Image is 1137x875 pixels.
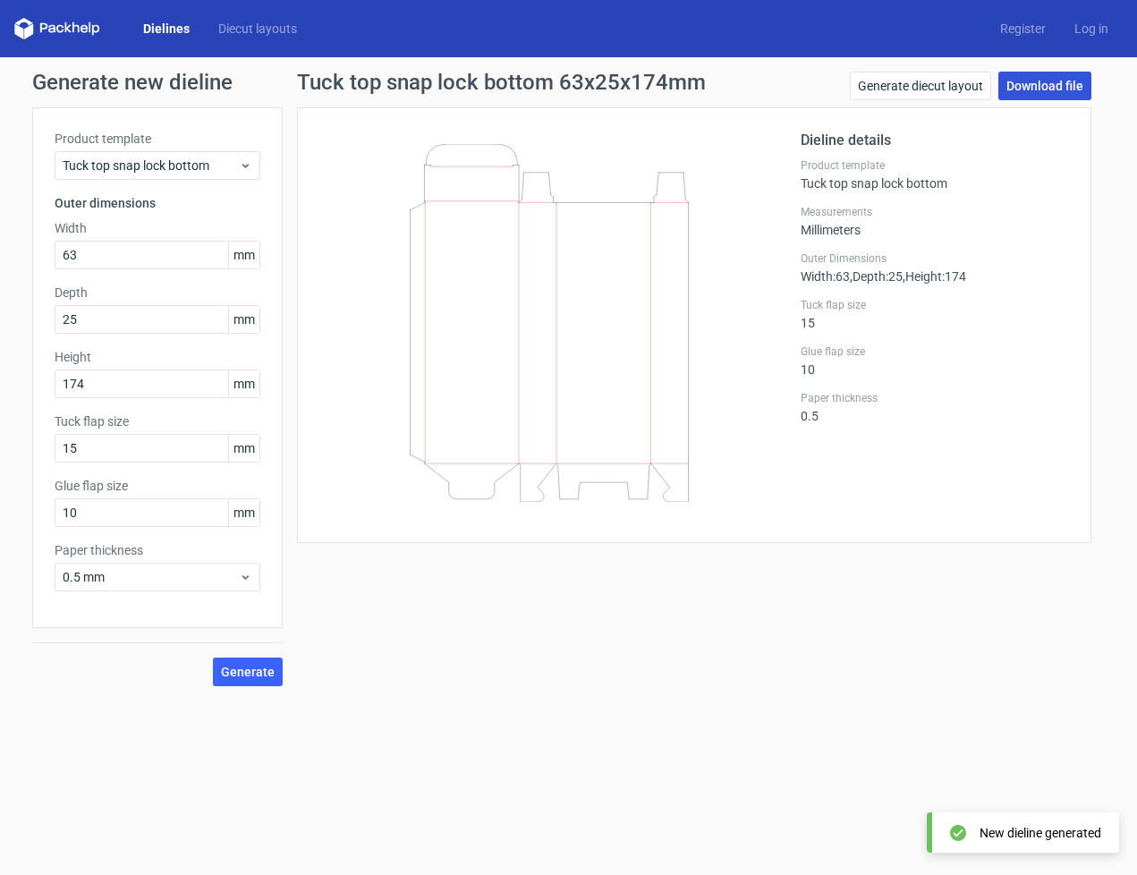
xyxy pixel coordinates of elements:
[998,72,1091,100] a: Download file
[55,412,260,430] label: Tuck flap size
[228,242,259,268] span: mm
[801,344,1069,377] div: 10
[801,205,1069,219] label: Measurements
[55,348,260,366] label: Height
[221,666,275,678] span: Generate
[129,20,204,38] a: Dielines
[228,499,259,526] span: mm
[850,269,903,284] span: , Depth : 25
[55,130,260,148] label: Product template
[980,824,1101,842] div: New dieline generated
[801,205,1069,237] div: Millimeters
[801,130,1069,151] h2: Dieline details
[228,306,259,333] span: mm
[55,477,260,495] label: Glue flap size
[213,658,283,686] button: Generate
[55,284,260,302] label: Depth
[63,568,239,586] span: 0.5 mm
[55,219,260,237] label: Width
[801,344,1069,359] label: Glue flap size
[801,251,1069,266] label: Outer Dimensions
[801,269,850,284] span: Width : 63
[204,20,311,38] a: Diecut layouts
[55,541,260,559] label: Paper thickness
[228,370,259,397] span: mm
[228,435,259,462] span: mm
[801,391,1069,405] label: Paper thickness
[801,391,1069,423] div: 0.5
[801,158,1069,173] label: Product template
[1060,20,1123,38] a: Log in
[801,158,1069,191] div: Tuck top snap lock bottom
[801,298,1069,330] div: 15
[32,72,1106,93] h1: Generate new dieline
[850,72,991,100] a: Generate diecut layout
[297,72,706,93] h1: Tuck top snap lock bottom 63x25x174mm
[63,157,239,174] span: Tuck top snap lock bottom
[903,269,966,284] span: , Height : 174
[55,194,260,212] h3: Outer dimensions
[801,298,1069,312] label: Tuck flap size
[986,20,1060,38] a: Register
